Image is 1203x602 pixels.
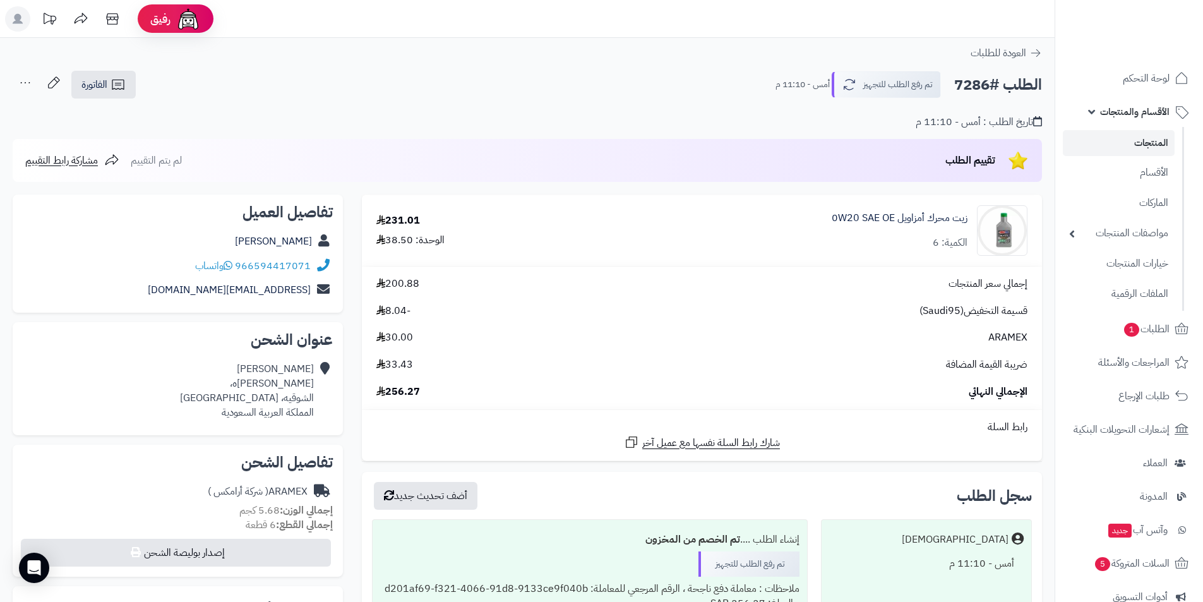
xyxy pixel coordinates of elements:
a: الأقسام [1063,159,1175,186]
strong: إجمالي الوزن: [280,503,333,518]
span: مشاركة رابط التقييم [25,153,98,168]
span: الإجمالي النهائي [969,385,1027,399]
span: طلبات الإرجاع [1118,387,1170,405]
div: تاريخ الطلب : أمس - 11:10 م [916,115,1042,129]
div: الكمية: 6 [933,236,967,250]
span: 30.00 [376,330,413,345]
a: [EMAIL_ADDRESS][DOMAIN_NAME] [148,282,311,298]
small: 6 قطعة [246,517,333,533]
div: رابط السلة [367,420,1037,435]
h2: الطلب #7286 [954,72,1042,98]
span: 1 [1124,323,1139,337]
a: خيارات المنتجات [1063,250,1175,277]
div: الوحدة: 38.50 [376,233,445,248]
a: الماركات [1063,190,1175,217]
small: أمس - 11:10 م [775,78,830,91]
div: تم رفع الطلب للتجهيز [698,551,799,577]
b: تم الخصم من المخزون [645,532,740,547]
a: الملفات الرقمية [1063,280,1175,308]
a: [PERSON_NAME] [235,234,312,249]
a: إشعارات التحويلات البنكية [1063,414,1195,445]
h3: سجل الطلب [957,488,1032,503]
span: -8.04 [376,304,410,318]
a: العودة للطلبات [971,45,1042,61]
span: الأقسام والمنتجات [1100,103,1170,121]
h2: عنوان الشحن [23,332,333,347]
h2: تفاصيل العميل [23,205,333,220]
strong: إجمالي القطع: [276,517,333,533]
span: جديد [1108,524,1132,538]
div: ARAMEX [208,485,308,499]
span: رفيق [150,11,171,27]
span: إشعارات التحويلات البنكية [1074,421,1170,438]
img: 1704902700-VlLRtVXMXvzuSAC7swLDCdyp99zvSMPcmf5xEag5-90x90.webp [978,205,1027,256]
a: المدونة [1063,481,1195,512]
a: لوحة التحكم [1063,63,1195,93]
span: ضريبة القيمة المضافة [946,358,1027,372]
img: ai-face.png [176,6,201,32]
span: تقييم الطلب [945,153,995,168]
span: إجمالي سعر المنتجات [949,277,1027,291]
a: مشاركة رابط التقييم [25,153,119,168]
a: 966594417071 [235,258,311,274]
span: شارك رابط السلة نفسها مع عميل آخر [642,436,780,450]
a: وآتس آبجديد [1063,515,1195,545]
img: logo-2.png [1117,32,1191,58]
a: زيت محرك أمزاويل 0W20 SAE OE [832,211,967,226]
a: العملاء [1063,448,1195,478]
button: أضف تحديث جديد [374,482,477,510]
a: طلبات الإرجاع [1063,381,1195,411]
a: الفاتورة [71,71,136,99]
div: أمس - 11:10 م [829,551,1024,576]
small: 5.68 كجم [239,503,333,518]
div: إنشاء الطلب .... [380,527,799,552]
a: مواصفات المنتجات [1063,220,1175,247]
span: ARAMEX [988,330,1027,345]
div: Open Intercom Messenger [19,553,49,583]
span: العملاء [1143,454,1168,472]
span: لم يتم التقييم [131,153,182,168]
span: المدونة [1140,488,1168,505]
a: السلات المتروكة5 [1063,548,1195,579]
span: 256.27 [376,385,420,399]
a: واتساب [195,258,232,274]
span: المراجعات والأسئلة [1098,354,1170,371]
a: تحديثات المنصة [33,6,65,35]
button: تم رفع الطلب للتجهيز [832,71,941,98]
div: [DEMOGRAPHIC_DATA] [902,533,1008,547]
a: المراجعات والأسئلة [1063,347,1195,378]
span: قسيمة التخفيض(Saudi95) [919,304,1027,318]
span: وآتس آب [1107,521,1168,539]
span: ( شركة أرامكس ) [208,484,268,499]
span: 200.88 [376,277,419,291]
button: إصدار بوليصة الشحن [21,539,331,567]
a: الطلبات1 [1063,314,1195,344]
div: [PERSON_NAME] [PERSON_NAME]ه، الشوقيه، [GEOGRAPHIC_DATA] المملكة العربية السعودية [180,362,314,419]
span: السلات المتروكة [1094,555,1170,572]
div: 231.01 [376,214,420,228]
span: العودة للطلبات [971,45,1026,61]
span: الطلبات [1123,320,1170,338]
span: 5 [1095,557,1110,571]
a: المنتجات [1063,130,1175,156]
a: شارك رابط السلة نفسها مع عميل آخر [624,435,780,450]
h2: تفاصيل الشحن [23,455,333,470]
span: الفاتورة [81,77,107,92]
span: لوحة التحكم [1123,69,1170,87]
span: 33.43 [376,358,413,372]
